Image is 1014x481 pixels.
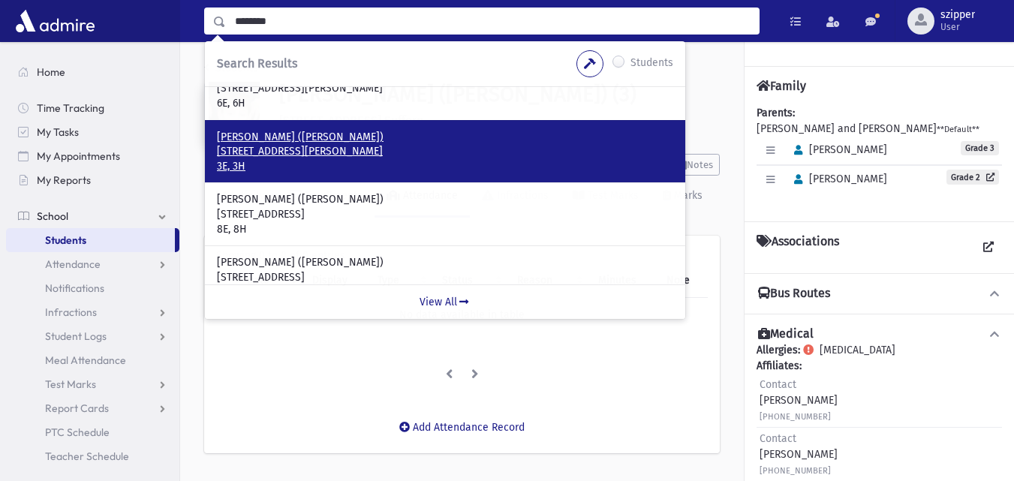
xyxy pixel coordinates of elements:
[45,233,86,247] span: Students
[757,79,806,93] h4: Family
[687,159,713,170] span: Notes
[758,326,814,342] h4: Medical
[37,173,91,187] span: My Reports
[757,286,1002,302] button: Bus Routes
[217,207,673,222] p: [STREET_ADDRESS]
[390,414,534,441] button: Add Attendance Record
[787,143,887,156] span: [PERSON_NAME]
[672,154,720,176] button: Notes
[757,234,839,261] h4: Associations
[6,120,179,144] a: My Tasks
[940,21,975,33] span: User
[217,255,673,270] p: [PERSON_NAME] ([PERSON_NAME])
[6,420,179,444] a: PTC Schedule
[217,130,673,145] p: [PERSON_NAME] ([PERSON_NAME])
[757,359,802,372] b: Affiliates:
[6,396,179,420] a: Report Cards
[217,56,297,71] span: Search Results
[975,234,1002,261] a: View all Associations
[12,6,98,36] img: AdmirePro
[217,192,673,207] p: [PERSON_NAME] ([PERSON_NAME])
[760,431,838,478] div: [PERSON_NAME]
[6,252,179,276] a: Attendance
[37,101,104,115] span: Time Tracking
[45,353,126,367] span: Meal Attendance
[6,300,179,324] a: Infractions
[757,326,1002,342] button: Medical
[760,432,796,445] span: Contact
[45,257,101,271] span: Attendance
[226,8,759,35] input: Search
[6,168,179,192] a: My Reports
[45,281,104,295] span: Notifications
[204,82,264,142] img: 0UiIP8=
[760,378,796,391] span: Contact
[6,372,179,396] a: Test Marks
[217,130,673,174] a: [PERSON_NAME] ([PERSON_NAME]) [STREET_ADDRESS][PERSON_NAME] 3E, 3H
[6,324,179,348] a: Student Logs
[37,149,120,163] span: My Appointments
[630,55,673,73] label: Students
[6,60,179,84] a: Home
[45,377,96,391] span: Test Marks
[6,144,179,168] a: My Appointments
[757,344,800,356] b: Allergies:
[217,144,673,159] p: [STREET_ADDRESS][PERSON_NAME]
[6,228,175,252] a: Students
[45,449,129,463] span: Teacher Schedule
[204,60,258,82] nav: breadcrumb
[217,96,673,111] p: 6E, 6H
[6,96,179,120] a: Time Tracking
[6,276,179,300] a: Notifications
[946,170,999,185] a: Grade 2
[6,348,179,372] a: Meal Attendance
[37,209,68,223] span: School
[45,425,110,439] span: PTC Schedule
[204,62,258,74] a: Students
[961,141,999,155] span: Grade 3
[37,65,65,79] span: Home
[760,412,831,422] small: [PHONE_NUMBER]
[787,173,887,185] span: [PERSON_NAME]
[217,67,673,111] a: [PERSON_NAME] [STREET_ADDRESS][PERSON_NAME] 6E, 6H
[757,105,1002,209] div: [PERSON_NAME] and [PERSON_NAME]
[760,377,838,424] div: [PERSON_NAME]
[45,401,109,415] span: Report Cards
[205,284,685,319] a: View All
[6,204,179,228] a: School
[45,329,107,343] span: Student Logs
[217,159,673,174] p: 3E, 3H
[204,176,277,218] a: Activity
[760,466,831,476] small: [PHONE_NUMBER]
[217,255,673,299] a: [PERSON_NAME] ([PERSON_NAME]) [STREET_ADDRESS] 2E, 2H
[671,189,703,202] div: Marks
[940,9,975,21] span: szipper
[217,81,673,96] p: [STREET_ADDRESS][PERSON_NAME]
[45,305,97,319] span: Infractions
[6,444,179,468] a: Teacher Schedule
[217,270,673,285] p: [STREET_ADDRESS]
[757,107,795,119] b: Parents:
[217,222,673,237] p: 8E, 8H
[758,286,830,302] h4: Bus Routes
[37,125,79,139] span: My Tasks
[217,192,673,236] a: [PERSON_NAME] ([PERSON_NAME]) [STREET_ADDRESS] 8E, 8H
